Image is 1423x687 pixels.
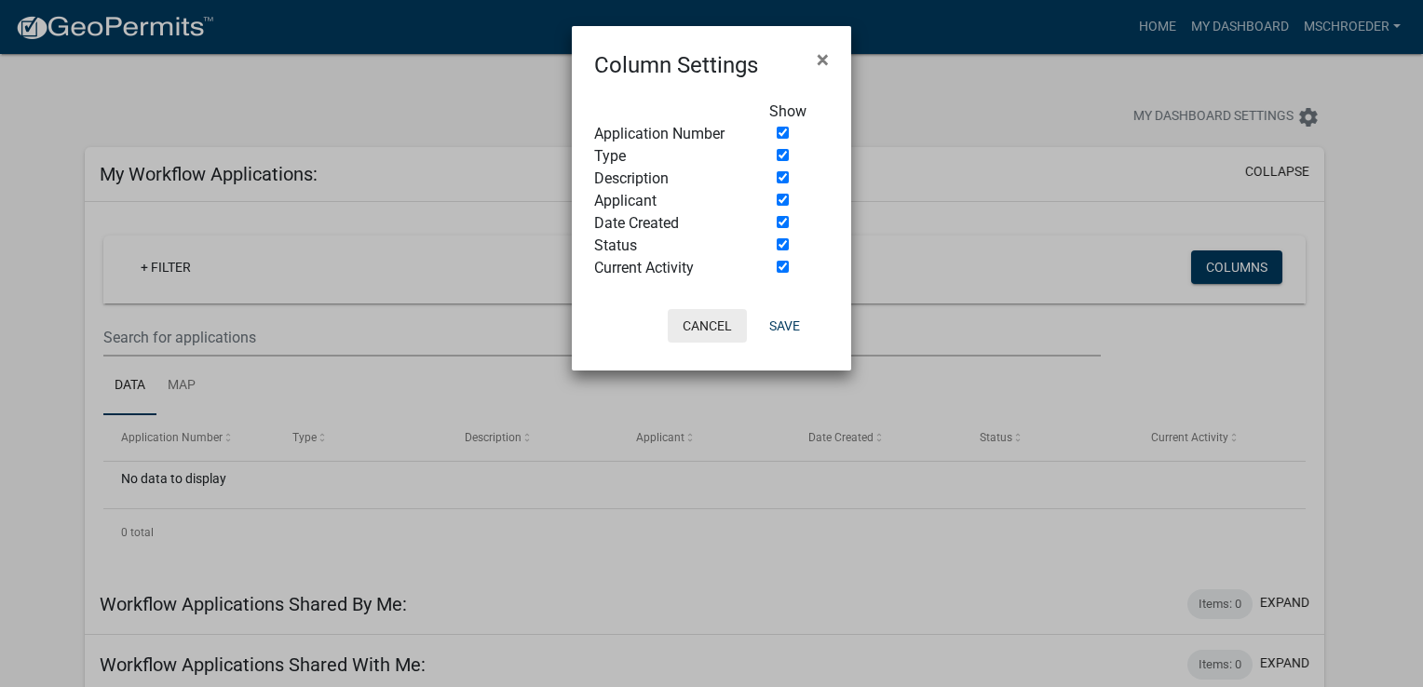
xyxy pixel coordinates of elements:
div: Applicant [580,190,755,212]
div: Show [755,101,843,123]
div: Status [580,235,755,257]
h4: Column Settings [594,48,758,82]
div: Current Activity [580,257,755,279]
span: × [817,47,829,73]
button: Close [802,34,844,86]
div: Application Number [580,123,755,145]
div: Date Created [580,212,755,235]
div: Description [580,168,755,190]
div: Type [580,145,755,168]
button: Cancel [668,309,747,343]
button: Save [754,309,815,343]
